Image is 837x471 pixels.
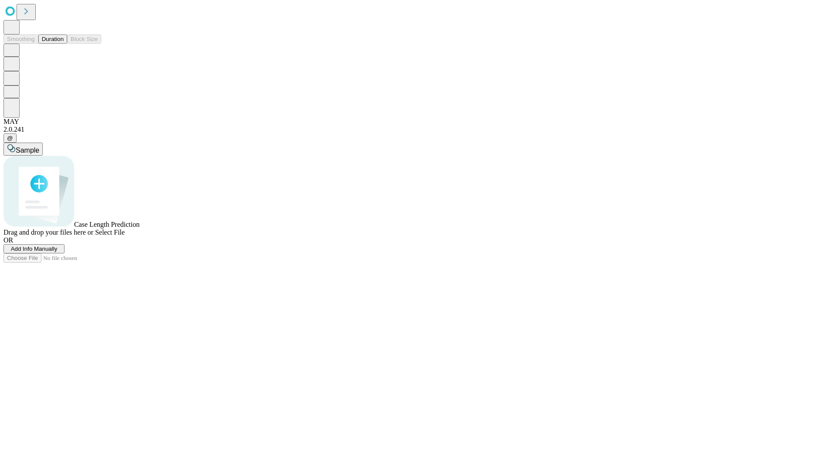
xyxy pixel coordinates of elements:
[38,34,67,44] button: Duration
[3,236,13,244] span: OR
[74,221,139,228] span: Case Length Prediction
[3,244,65,253] button: Add Info Manually
[3,229,93,236] span: Drag and drop your files here or
[3,34,38,44] button: Smoothing
[3,133,17,143] button: @
[11,246,58,252] span: Add Info Manually
[7,135,13,141] span: @
[3,143,43,156] button: Sample
[16,147,39,154] span: Sample
[67,34,101,44] button: Block Size
[95,229,125,236] span: Select File
[3,126,834,133] div: 2.0.241
[3,118,834,126] div: MAY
